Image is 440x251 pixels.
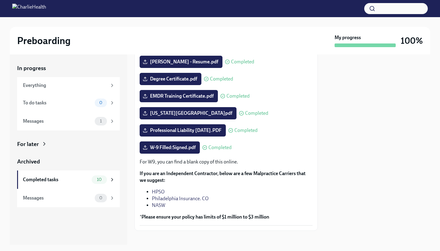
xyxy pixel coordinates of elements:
span: 1 [96,119,105,123]
span: Completed [234,128,258,133]
a: Philadelphia Insurance. CO [152,196,209,201]
a: Completed tasks10 [17,170,120,189]
span: Completed [231,59,254,64]
h2: Preboarding [17,35,71,47]
span: [PERSON_NAME] - Resume.pdf [144,59,218,65]
strong: My progress [335,34,361,41]
label: [PERSON_NAME] - Resume.pdf [140,56,222,68]
span: Professional Liability [DATE].PDF [144,127,222,133]
span: Completed [210,77,233,81]
a: Messages0 [17,189,120,207]
span: 10 [93,177,105,182]
span: Completed [226,94,250,99]
a: For later [17,140,120,148]
label: EMDR Training Certificate.pdf [140,90,218,102]
a: Messages1 [17,112,120,130]
span: W-9 Filled:Signed.pdf [144,144,196,151]
label: Degree Certificate.pdf [140,73,201,85]
a: Everything [17,77,120,94]
h3: 100% [401,35,423,46]
label: [US_STATE][GEOGRAPHIC_DATA]pdf [140,107,237,119]
strong: Please ensure your policy has limits of $1 million to $3 million [141,214,269,220]
span: Completed [208,145,232,150]
div: For later [17,140,39,148]
a: To do tasks0 [17,94,120,112]
span: Completed [245,111,268,116]
a: Archived [17,158,120,166]
div: Messages [23,195,92,201]
a: In progress [17,64,120,72]
div: Completed tasks [23,176,89,183]
span: Degree Certificate.pdf [144,76,197,82]
div: Everything [23,82,107,89]
label: W-9 Filled:Signed.pdf [140,141,200,154]
div: To do tasks [23,99,92,106]
span: EMDR Training Certificate.pdf [144,93,214,99]
a: HPSO [152,189,165,195]
span: [US_STATE][GEOGRAPHIC_DATA]pdf [144,110,232,116]
span: 0 [96,100,106,105]
img: CharlieHealth [12,4,46,13]
label: Professional Liability [DATE].PDF [140,124,226,137]
p: For W9, you can find a blank copy of this online. [140,159,313,165]
a: NASW [152,202,165,208]
div: Messages [23,118,92,125]
strong: If you are an Independent Contractor, below are a few Malpractice Carriers that we suggest: [140,170,306,183]
span: 0 [96,196,106,200]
